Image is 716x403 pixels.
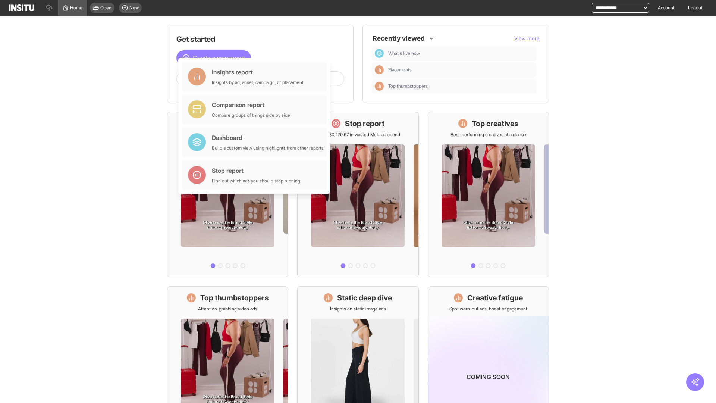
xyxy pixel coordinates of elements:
[472,118,518,129] h1: Top creatives
[100,5,112,11] span: Open
[345,118,384,129] h1: Stop report
[375,49,384,58] div: Dashboard
[212,178,300,184] div: Find out which ads you should stop running
[176,50,251,65] button: Create a new report
[193,53,245,62] span: Create a new report
[212,133,324,142] div: Dashboard
[212,79,304,85] div: Insights by ad, adset, campaign, or placement
[330,306,386,312] p: Insights on static image ads
[212,112,290,118] div: Compare groups of things side by side
[450,132,526,138] p: Best-performing creatives at a glance
[315,132,400,138] p: Save £30,479.67 in wasted Meta ad spend
[70,5,82,11] span: Home
[375,82,384,91] div: Insights
[388,83,534,89] span: Top thumbstoppers
[388,50,534,56] span: What's live now
[212,68,304,76] div: Insights report
[9,4,34,11] img: Logo
[514,35,540,42] button: View more
[212,100,290,109] div: Comparison report
[198,306,257,312] p: Attention-grabbing video ads
[337,293,392,303] h1: Static deep dive
[388,67,412,73] span: Placements
[388,67,534,73] span: Placements
[212,166,300,175] div: Stop report
[375,65,384,74] div: Insights
[167,112,288,277] a: What's live nowSee all active ads instantly
[200,293,269,303] h1: Top thumbstoppers
[212,145,324,151] div: Build a custom view using highlights from other reports
[297,112,418,277] a: Stop reportSave £30,479.67 in wasted Meta ad spend
[428,112,549,277] a: Top creativesBest-performing creatives at a glance
[388,83,428,89] span: Top thumbstoppers
[388,50,420,56] span: What's live now
[514,35,540,41] span: View more
[129,5,139,11] span: New
[176,34,344,44] h1: Get started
